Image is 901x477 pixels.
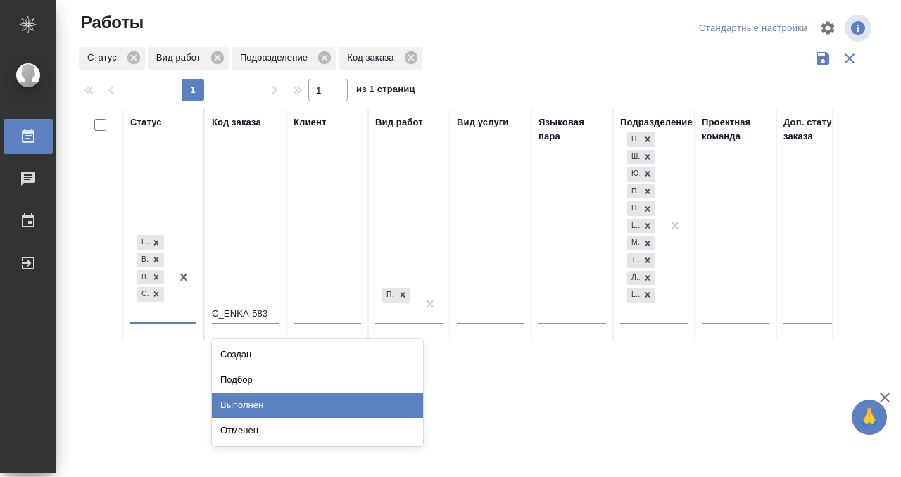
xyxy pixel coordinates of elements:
div: Готов к работе, В работе, В ожидании, Сдан [136,251,165,269]
div: LegalQA [627,219,640,234]
div: Статус [130,115,162,129]
div: Код заказа [339,47,422,70]
div: Подбор [212,367,423,393]
div: Технический [627,253,640,268]
div: Готов к работе, В работе, В ожидании, Сдан [136,234,165,251]
div: Статус [79,47,145,70]
div: Подразделение [232,47,336,70]
div: Прямая загрузка (шаблонные документы), Шаблонные документы, Юридический, Проектный офис, Проектна... [626,234,657,252]
div: Проектная команда [702,115,769,144]
span: Работы [77,11,144,34]
div: Прямая загрузка (шаблонные документы), Шаблонные документы, Юридический, Проектный офис, Проектна... [626,217,657,235]
div: Приёмка по качеству [382,288,395,303]
span: 🙏 [857,402,881,432]
p: Вид работ [156,51,206,65]
div: Вид работ [375,115,423,129]
div: Прямая загрузка (шаблонные документы), Шаблонные документы, Юридический, Проектный офис, Проектна... [626,252,657,269]
p: Подразделение [240,51,313,65]
div: Вид работ [148,47,229,70]
div: LocQA [627,288,640,303]
div: Доп. статус заказа [783,115,857,144]
div: Готов к работе, В работе, В ожидании, Сдан [136,286,165,303]
div: Шаблонные документы [627,150,640,165]
div: Готов к работе [137,235,149,250]
button: Сбросить фильтры [836,45,863,72]
div: Прямая загрузка (шаблонные документы), Шаблонные документы, Юридический, Проектный офис, Проектна... [626,148,657,166]
div: Готов к работе, В работе, В ожидании, Сдан [136,269,165,286]
div: Прямая загрузка (шаблонные документы), Шаблонные документы, Юридический, Проектный офис, Проектна... [626,269,657,287]
div: Юридический [627,167,640,182]
div: Отменен [212,418,423,443]
span: Посмотреть информацию [845,15,874,42]
div: Вид услуги [457,115,509,129]
div: Создан [212,342,423,367]
p: Статус [87,51,122,65]
div: Проектный офис [627,184,640,199]
div: Языковая пара [538,115,606,144]
div: Код заказа [212,115,261,129]
div: Прямая загрузка (шаблонные документы) [627,132,640,147]
span: из 1 страниц [356,81,415,101]
div: split button [695,18,811,39]
button: 🙏 [852,400,887,435]
div: Прямая загрузка (шаблонные документы), Шаблонные документы, Юридический, Проектный офис, Проектна... [626,183,657,201]
div: Подразделение [620,115,693,129]
div: Выполнен [212,393,423,418]
div: Проектная группа [627,201,640,216]
div: Клиент [294,115,326,129]
span: Настроить таблицу [811,11,845,45]
div: Прямая загрузка (шаблонные документы), Шаблонные документы, Юридический, Проектный офис, Проектна... [626,131,657,148]
div: В работе [137,253,149,267]
div: В ожидании [137,270,149,285]
div: Сдан [137,287,149,302]
div: Прямая загрузка (шаблонные документы), Шаблонные документы, Юридический, Проектный офис, Проектна... [626,200,657,217]
div: Локализация [627,271,640,286]
button: Сохранить фильтры [809,45,836,72]
div: Медицинский [627,236,640,250]
div: Прямая загрузка (шаблонные документы), Шаблонные документы, Юридический, Проектный офис, Проектна... [626,165,657,183]
p: Код заказа [347,51,398,65]
div: Прямая загрузка (шаблонные документы), Шаблонные документы, Юридический, Проектный офис, Проектна... [626,286,657,304]
div: Приёмка по качеству [381,286,412,304]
